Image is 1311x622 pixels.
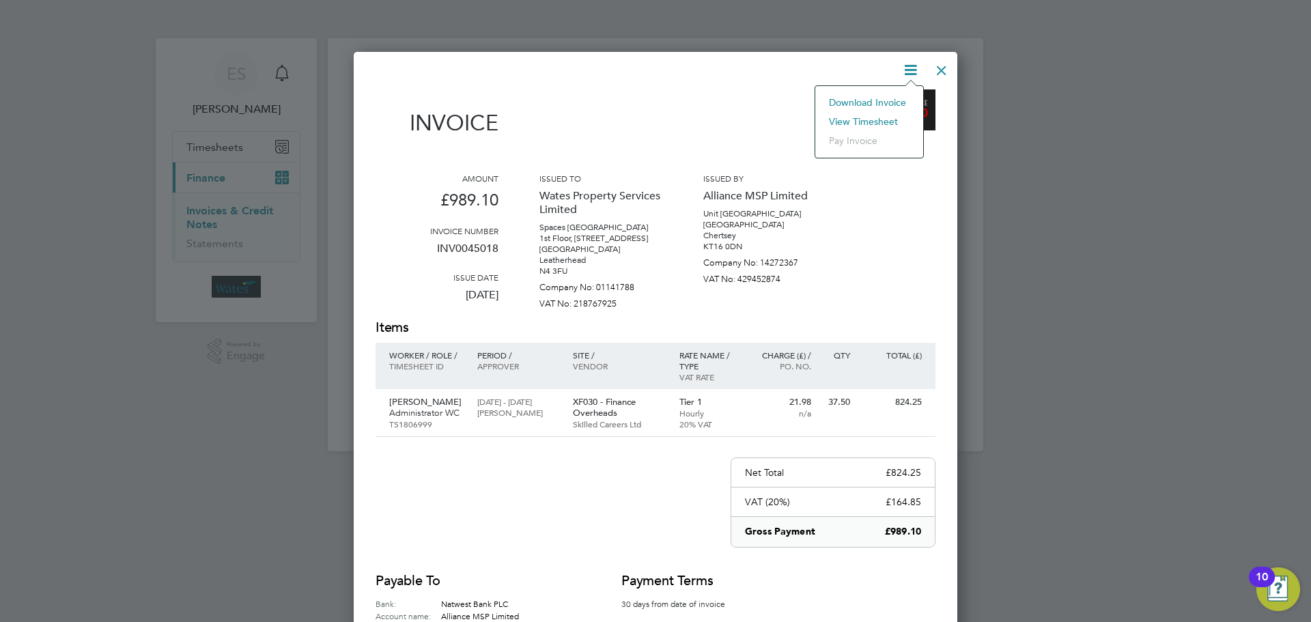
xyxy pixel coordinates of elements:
p: XF030 - Finance Overheads [573,397,666,419]
li: Download Invoice [822,93,916,112]
p: Skilled Careers Ltd [573,419,666,429]
span: Natwest Bank PLC [441,598,508,609]
p: Period / [477,350,559,361]
p: [GEOGRAPHIC_DATA] [703,219,826,230]
p: £164.85 [886,496,921,508]
h3: Issue date [376,272,498,283]
h2: Items [376,318,935,337]
p: Chertsey [703,230,826,241]
p: Vendor [573,361,666,371]
p: 30 days from date of invoice [621,597,744,610]
p: TS1806999 [389,419,464,429]
p: Company No: 01141788 [539,277,662,293]
p: Charge (£) / [752,350,811,361]
p: QTY [825,350,850,361]
p: Hourly [679,408,739,419]
p: [DATE] [376,283,498,318]
p: Gross Payment [745,525,815,539]
p: KT16 0DN [703,241,826,252]
p: £824.25 [886,466,921,479]
p: VAT No: 429452874 [703,268,826,285]
div: 10 [1256,577,1268,595]
p: Spaces [GEOGRAPHIC_DATA] [539,222,662,233]
p: Net Total [745,466,784,479]
p: n/a [752,408,811,419]
p: 20% VAT [679,419,739,429]
button: Open Resource Center, 10 new notifications [1256,567,1300,611]
li: View timesheet [822,112,916,131]
p: INV0045018 [376,236,498,272]
p: VAT rate [679,371,739,382]
p: Unit [GEOGRAPHIC_DATA] [703,208,826,219]
p: Leatherhead [539,255,662,266]
h3: Invoice number [376,225,498,236]
p: Po. No. [752,361,811,371]
p: £989.10 [885,525,921,539]
p: Administrator WC [389,408,464,419]
p: 824.25 [864,397,922,408]
h3: Amount [376,173,498,184]
p: VAT No: 218767925 [539,293,662,309]
p: N4 3FU [539,266,662,277]
p: Site / [573,350,666,361]
p: [GEOGRAPHIC_DATA] [539,244,662,255]
label: Account name: [376,610,441,622]
p: Rate name / type [679,350,739,371]
h2: Payment terms [621,571,744,591]
span: Alliance MSP Limited [441,610,519,621]
p: [DATE] - [DATE] [477,396,559,407]
p: £989.10 [376,184,498,225]
p: Timesheet ID [389,361,464,371]
h3: Issued by [703,173,826,184]
p: 37.50 [825,397,850,408]
p: Company No: 14272367 [703,252,826,268]
h1: Invoice [376,110,498,136]
h3: Issued to [539,173,662,184]
p: Approver [477,361,559,371]
p: [PERSON_NAME] [477,407,559,418]
p: Total (£) [864,350,922,361]
p: VAT (20%) [745,496,790,508]
p: Alliance MSP Limited [703,184,826,208]
li: Pay invoice [822,131,916,150]
p: [PERSON_NAME] [389,397,464,408]
p: Worker / Role / [389,350,464,361]
p: Wates Property Services Limited [539,184,662,222]
label: Bank: [376,597,441,610]
p: 21.98 [752,397,811,408]
p: 1st Floor, [STREET_ADDRESS] [539,233,662,244]
h2: Payable to [376,571,580,591]
p: Tier 1 [679,397,739,408]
